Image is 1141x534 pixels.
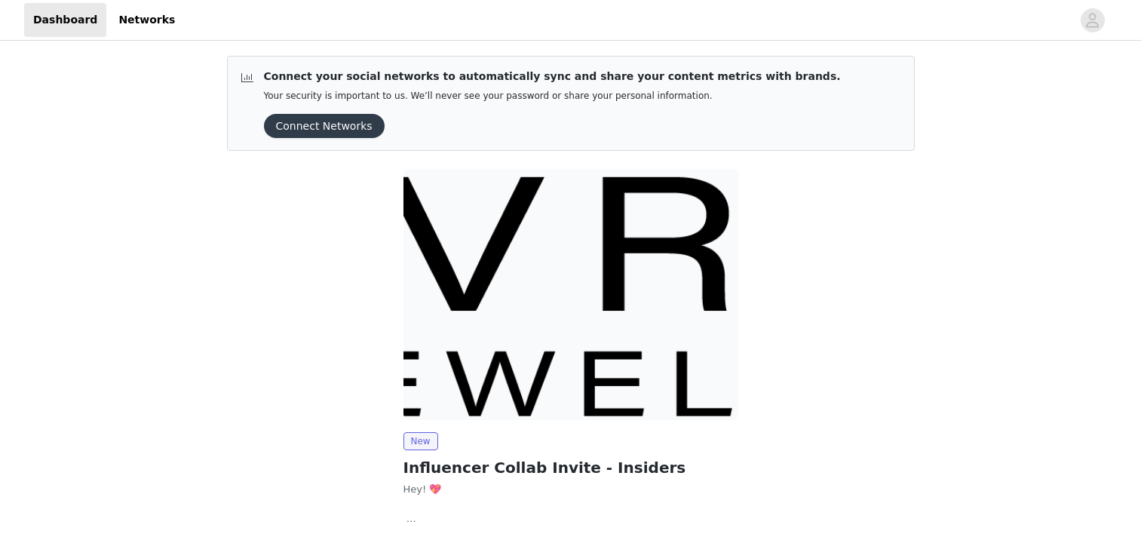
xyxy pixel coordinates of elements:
a: Dashboard [24,3,106,37]
a: Networks [109,3,184,37]
p: Connect your social networks to automatically sync and share your content metrics with brands. [264,69,841,84]
div: avatar [1085,8,1100,32]
span: New [403,432,438,450]
img: Evry Jewels [403,169,738,420]
p: Your security is important to us. We’ll never see your password or share your personal information. [264,91,841,102]
p: Hey! 💖 [403,482,738,497]
h2: Influencer Collab Invite - Insiders [403,456,738,479]
button: Connect Networks [264,114,385,138]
